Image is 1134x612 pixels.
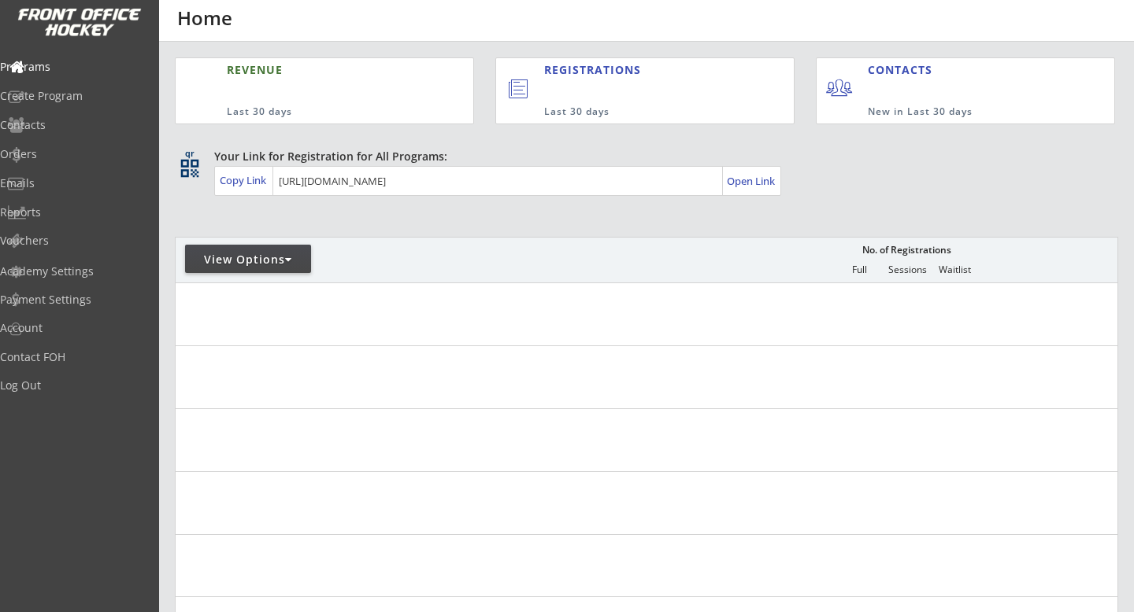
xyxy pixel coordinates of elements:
div: View Options [185,252,311,267]
div: REVENUE [227,62,401,78]
div: Copy Link [220,173,269,187]
div: CONTACTS [868,62,939,78]
div: New in Last 30 days [868,105,1041,119]
div: Last 30 days [544,105,729,119]
div: REGISTRATIONS [544,62,724,78]
div: Waitlist [931,264,978,275]
div: Last 30 days [227,105,401,119]
div: Your Link for Registration for All Programs: [214,149,1069,164]
div: Open Link [727,175,776,188]
button: qr_code [178,157,202,180]
a: Open Link [727,170,776,192]
div: qr [180,149,198,159]
div: No. of Registrations [858,245,955,256]
div: Full [836,264,883,275]
div: Sessions [884,264,931,275]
